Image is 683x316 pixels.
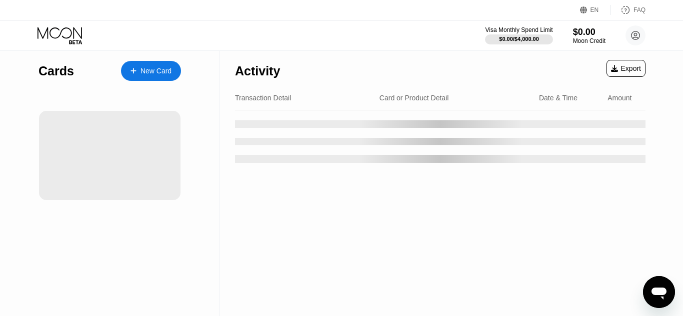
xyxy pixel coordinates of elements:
[573,27,605,44] div: $0.00Moon Credit
[485,26,552,44] div: Visa Monthly Spend Limit$0.00/$4,000.00
[121,61,181,81] div: New Card
[235,64,280,78] div: Activity
[140,67,171,75] div: New Card
[607,94,631,102] div: Amount
[235,94,291,102] div: Transaction Detail
[539,94,577,102] div: Date & Time
[590,6,599,13] div: EN
[485,26,552,33] div: Visa Monthly Spend Limit
[610,5,645,15] div: FAQ
[573,27,605,37] div: $0.00
[606,60,645,77] div: Export
[379,94,449,102] div: Card or Product Detail
[573,37,605,44] div: Moon Credit
[580,5,610,15] div: EN
[611,64,641,72] div: Export
[499,36,539,42] div: $0.00 / $4,000.00
[38,64,74,78] div: Cards
[633,6,645,13] div: FAQ
[643,276,675,308] iframe: Button to launch messaging window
